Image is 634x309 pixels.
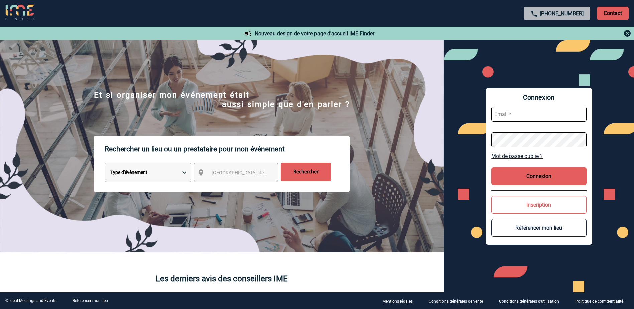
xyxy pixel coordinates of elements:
[491,107,587,122] input: Email *
[491,93,587,101] span: Connexion
[494,298,570,304] a: Conditions générales d'utilisation
[429,299,483,304] p: Conditions générales de vente
[5,298,56,303] div: © Ideal Meetings and Events
[491,167,587,185] button: Connexion
[575,299,623,304] p: Politique de confidentialité
[382,299,413,304] p: Mentions légales
[491,219,587,237] button: Référencer mon lieu
[499,299,559,304] p: Conditions générales d'utilisation
[491,196,587,214] button: Inscription
[540,10,584,17] a: [PHONE_NUMBER]
[377,298,423,304] a: Mentions légales
[281,163,331,181] input: Rechercher
[491,153,587,159] a: Mot de passe oublié ?
[212,170,304,175] span: [GEOGRAPHIC_DATA], département, région...
[105,136,350,163] p: Rechercher un lieu ou un prestataire pour mon événement
[570,298,634,304] a: Politique de confidentialité
[73,298,108,303] a: Référencer mon lieu
[597,7,629,20] p: Contact
[423,298,494,304] a: Conditions générales de vente
[530,10,538,18] img: call-24-px.png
